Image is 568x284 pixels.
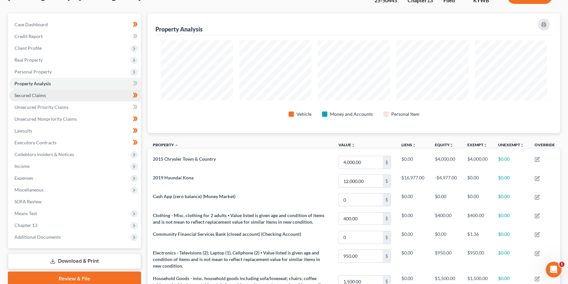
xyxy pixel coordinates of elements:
div: $ [383,156,391,169]
span: Cash App (zero balance) (Money Market) [153,193,235,199]
span: Community Financial Services Bank (closed account) (Checking Account) [153,231,301,237]
span: SOFA Review [14,199,42,204]
td: $400.00 [462,209,493,228]
span: Real Property [14,57,43,63]
td: $0.00 [462,172,493,190]
iframe: Intercom live chat [546,262,561,277]
span: Case Dashboard [14,22,48,27]
td: $0.00 [493,228,529,247]
i: expand_less [174,143,178,147]
div: Property Analysis [155,25,203,33]
a: Unsecured Nonpriority Claims [9,113,141,125]
div: Personal Item [391,111,419,117]
a: Liensunfold_more [401,142,416,147]
td: $0.00 [493,172,529,190]
div: $ [383,175,391,187]
td: $0.00 [430,228,462,247]
div: $ [383,231,391,244]
td: $0.00 [493,209,529,228]
div: Vehicle [296,111,312,117]
span: Additional Documents [14,234,61,240]
a: Property Analysis [9,78,141,90]
th: Override [529,138,560,153]
a: Property expand_less [153,142,178,147]
a: Valueunfold_more [338,142,355,147]
td: $950.00 [430,247,462,272]
a: Case Dashboard [9,19,141,30]
input: 0.00 [339,175,383,187]
span: Expenses [14,175,33,181]
td: $0.00 [430,191,462,209]
span: Clothing - Misc. clothing for 2 adults ⦁ Value listed is given age and condition of items and is ... [153,213,324,225]
input: 0.00 [339,231,383,244]
td: -$4,977.00 [430,172,462,190]
span: Income [14,163,30,169]
a: Download & Print [8,254,141,269]
a: Unsecured Priority Claims [9,101,141,113]
span: Personal Property [14,69,52,74]
td: $0.00 [396,153,430,172]
a: Secured Claims [9,90,141,101]
span: Executory Contracts [14,140,56,145]
input: 0.00 [339,193,383,206]
td: $0.00 [396,191,430,209]
span: 1 [559,262,564,267]
i: unfold_more [351,143,355,147]
span: Lawsuits [14,128,32,133]
td: $0.00 [396,209,430,228]
span: Unsecured Nonpriority Claims [14,116,77,122]
input: 0.00 [339,250,383,262]
span: Unsecured Priority Claims [14,104,69,110]
td: $0.00 [493,191,529,209]
td: $4,000.00 [430,153,462,172]
a: Exemptunfold_more [467,142,487,147]
div: $ [383,213,391,225]
a: Credit Report [9,30,141,42]
i: unfold_more [412,143,416,147]
td: $0.00 [462,191,493,209]
td: $4,000.00 [462,153,493,172]
span: Means Test [14,211,37,216]
i: unfold_more [450,143,454,147]
a: Lawsuits [9,125,141,137]
span: Credit Report [14,33,43,39]
span: 2019 Hyundai Kona [153,175,193,180]
a: Unexemptunfold_more [498,142,524,147]
span: 2015 Chrysler Town & Country [153,156,216,162]
td: $950.00 [462,247,493,272]
td: $400.00 [430,209,462,228]
a: Equityunfold_more [435,142,454,147]
div: $ [383,193,391,206]
span: Electronics - Televisions (2); Laptop (1), Cellphone (2) ⦁ Value listed is given age and conditio... [153,250,320,269]
div: Money and Accounts [330,111,373,117]
td: $0.00 [493,247,529,272]
span: Property Analysis [14,81,51,86]
i: unfold_more [520,143,524,147]
td: $16,977.00 [396,172,430,190]
span: Chapter 13 [14,222,37,228]
td: $0.00 [396,247,430,272]
input: 0.00 [339,213,383,225]
td: $0.00 [396,228,430,247]
span: Codebtors Insiders & Notices [14,152,74,157]
td: $0.00 [493,153,529,172]
a: SOFA Review [9,196,141,208]
span: Client Profile [14,45,42,51]
input: 0.00 [339,156,383,169]
span: Miscellaneous [14,187,44,193]
i: unfold_more [483,143,487,147]
div: $ [383,250,391,262]
span: Secured Claims [14,92,46,98]
a: Executory Contracts [9,137,141,149]
td: $1.36 [462,228,493,247]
